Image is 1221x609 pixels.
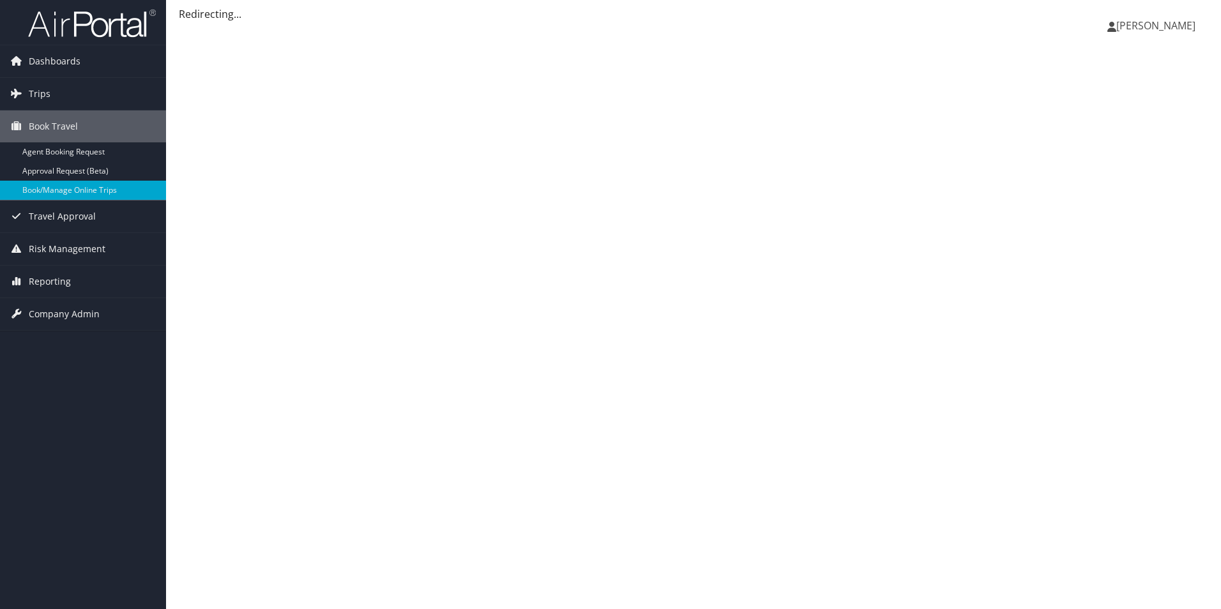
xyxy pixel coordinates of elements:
span: Risk Management [29,233,105,265]
span: Trips [29,78,50,110]
span: [PERSON_NAME] [1116,19,1195,33]
a: [PERSON_NAME] [1107,6,1208,45]
span: Book Travel [29,110,78,142]
span: Reporting [29,266,71,297]
img: airportal-logo.png [28,8,156,38]
div: Redirecting... [179,6,1208,22]
span: Travel Approval [29,200,96,232]
span: Dashboards [29,45,80,77]
span: Company Admin [29,298,100,330]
